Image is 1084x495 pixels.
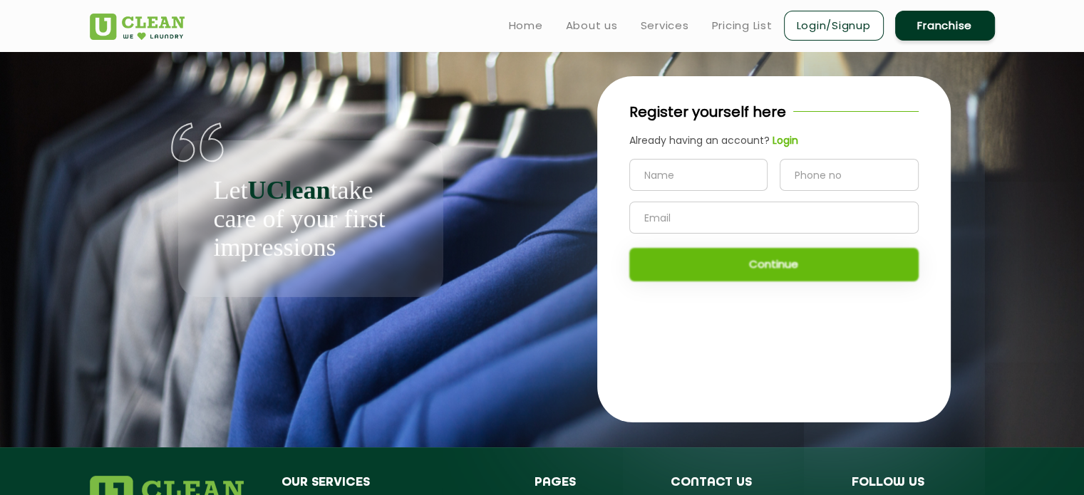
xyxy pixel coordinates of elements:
[629,133,770,147] span: Already having an account?
[247,176,330,204] b: UClean
[171,123,224,162] img: quote-img
[641,17,689,34] a: Services
[780,159,919,191] input: Phone no
[629,101,786,123] p: Register yourself here
[773,133,798,147] b: Login
[509,17,543,34] a: Home
[784,11,884,41] a: Login/Signup
[90,14,185,40] img: UClean Laundry and Dry Cleaning
[895,11,995,41] a: Franchise
[629,159,768,191] input: Name
[629,202,919,234] input: Email
[214,176,408,261] p: Let take care of your first impressions
[712,17,773,34] a: Pricing List
[770,133,798,148] a: Login
[566,17,618,34] a: About us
